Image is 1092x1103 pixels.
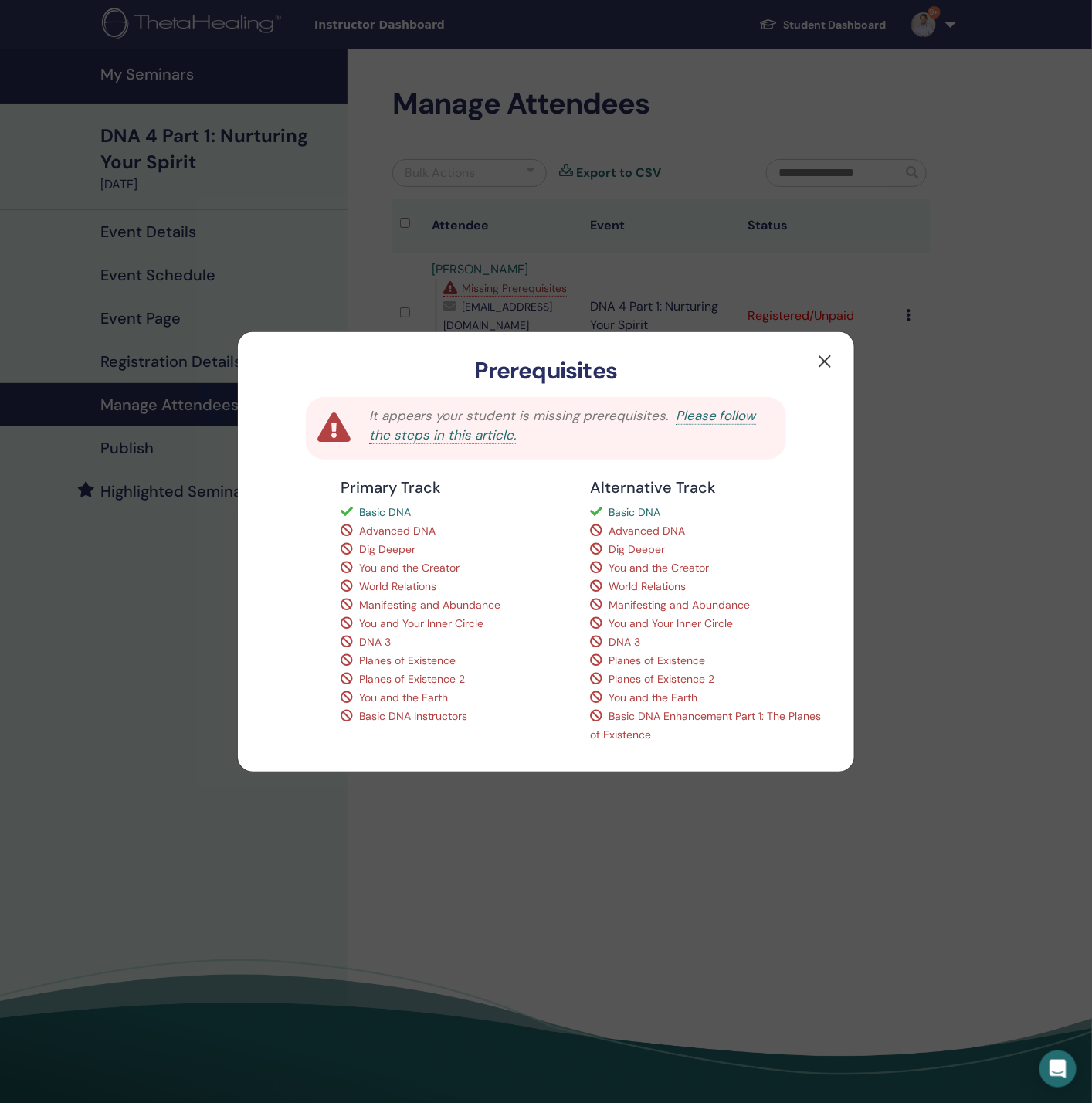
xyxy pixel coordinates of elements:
h4: Primary Track [341,478,571,497]
span: DNA 3 [359,635,391,649]
span: Planes of Existence [609,653,705,667]
span: It appears your student is missing prerequisites. [369,407,668,424]
span: Planes of Existence [359,653,456,667]
span: You and Your Inner Circle [359,616,483,630]
span: Advanced DNA [609,524,685,538]
span: Basic DNA [609,505,660,519]
span: World Relations [359,579,436,593]
a: Please follow the steps in this article. [369,407,756,445]
span: World Relations [609,579,686,593]
span: Advanced DNA [359,524,436,538]
span: Manifesting and Abundance [609,598,750,612]
span: You and the Creator [609,561,709,575]
span: Basic DNA Instructors [359,709,467,723]
span: Basic DNA Enhancement Part 1: The Planes of Existence [590,709,821,742]
span: You and Your Inner Circle [609,616,733,630]
span: You and the Earth [359,691,448,704]
span: You and the Creator [359,561,460,575]
span: Dig Deeper [609,542,665,556]
span: Planes of Existence 2 [359,672,465,686]
span: You and the Earth [609,691,697,704]
span: DNA 3 [609,635,640,649]
span: Dig Deeper [359,542,415,556]
span: Basic DNA [359,505,411,519]
h4: Alternative Track [590,478,821,497]
span: Planes of Existence 2 [609,672,714,686]
h3: Prerequisites [263,357,829,385]
span: Manifesting and Abundance [359,598,500,612]
div: Open Intercom Messenger [1039,1050,1077,1088]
